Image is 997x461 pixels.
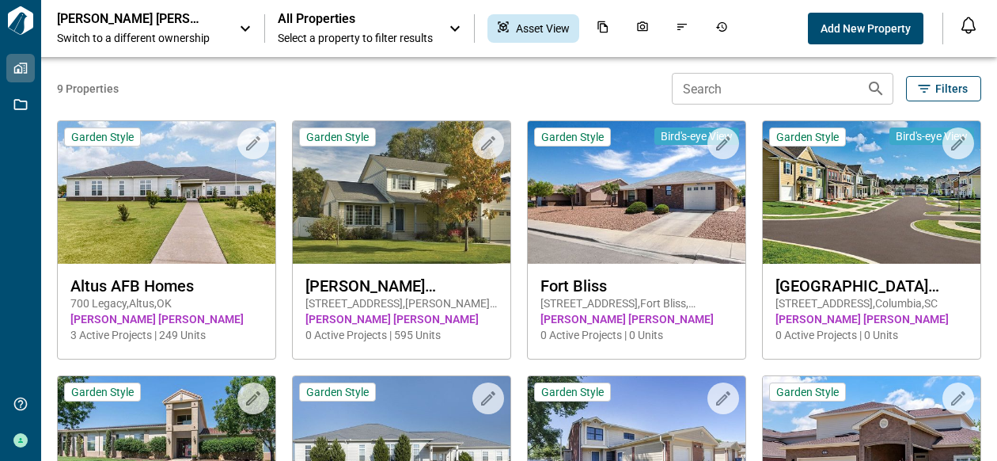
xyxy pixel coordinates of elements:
[306,130,369,144] span: Garden Style
[627,14,658,43] div: Photos
[540,276,733,295] span: Fort Bliss
[775,327,968,343] span: 0 Active Projects | 0 Units
[516,21,570,36] span: Asset View
[293,121,510,264] img: property-asset
[305,295,498,311] span: [STREET_ADDRESS] , [PERSON_NAME][GEOGRAPHIC_DATA] , WA
[666,14,698,43] div: Issues & Info
[305,276,498,295] span: [PERSON_NAME][GEOGRAPHIC_DATA]
[528,121,745,264] img: property-asset
[71,130,134,144] span: Garden Style
[540,295,733,311] span: [STREET_ADDRESS] , Fort Bliss , [GEOGRAPHIC_DATA]
[278,11,433,27] span: All Properties
[541,130,604,144] span: Garden Style
[821,21,911,36] span: Add New Property
[305,327,498,343] span: 0 Active Projects | 595 Units
[775,295,968,311] span: [STREET_ADDRESS] , Columbia , SC
[956,13,981,38] button: Open notification feed
[540,327,733,343] span: 0 Active Projects | 0 Units
[57,30,223,46] span: Switch to a different ownership
[306,385,369,399] span: Garden Style
[906,76,981,101] button: Filters
[70,327,263,343] span: 3 Active Projects | 249 Units
[541,385,604,399] span: Garden Style
[70,276,263,295] span: Altus AFB Homes
[896,129,968,143] span: Bird's-eye View
[70,311,263,327] span: [PERSON_NAME] [PERSON_NAME]
[775,311,968,327] span: [PERSON_NAME] [PERSON_NAME]
[776,130,839,144] span: Garden Style
[305,311,498,327] span: [PERSON_NAME] [PERSON_NAME]
[860,73,892,105] button: Search properties
[808,13,923,44] button: Add New Property
[487,14,579,43] div: Asset View
[775,276,968,295] span: [GEOGRAPHIC_DATA][PERSON_NAME]
[661,129,733,143] span: Bird's-eye View
[58,121,275,264] img: property-asset
[70,295,263,311] span: 700 Legacy , Altus , OK
[763,121,980,264] img: property-asset
[776,385,839,399] span: Garden Style
[57,81,665,97] span: 9 Properties
[935,81,968,97] span: Filters
[278,30,433,46] span: Select a property to filter results
[587,14,619,43] div: Documents
[540,311,733,327] span: [PERSON_NAME] [PERSON_NAME]
[57,11,199,27] p: [PERSON_NAME] [PERSON_NAME]
[71,385,134,399] span: Garden Style
[706,14,737,43] div: Job History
